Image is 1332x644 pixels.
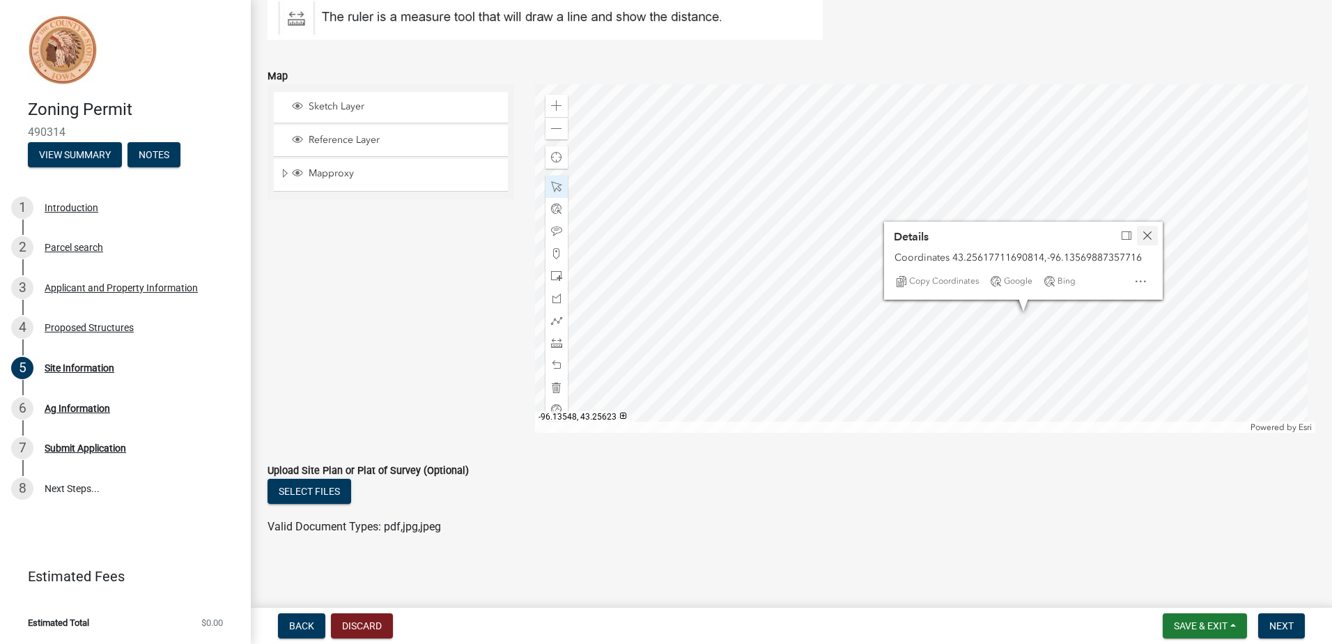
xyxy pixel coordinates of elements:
div: Reference Layer [290,134,503,148]
button: Notes [127,142,180,167]
div: Open [1128,272,1153,291]
span: Sketch Layer [305,100,503,113]
div: 4 [11,316,33,339]
div: 7 [11,437,33,459]
div: Find my location [545,146,568,169]
h4: Zoning Permit [28,100,240,120]
div: Submit Application [45,443,126,453]
li: Mapproxy [274,159,508,191]
span: Google [1004,276,1032,287]
button: Next [1258,613,1305,638]
h2: Details [889,226,934,247]
div: Applicant and Property Information [45,283,198,293]
div: Dock [1116,226,1137,245]
span: Copy Coordinates [909,276,979,287]
div: 6 [11,397,33,420]
span: Mapproxy [305,167,503,180]
li: Reference Layer [274,125,508,157]
a: Esri [1299,422,1312,432]
ul: Layer List [272,89,509,195]
div: 5 [11,357,33,379]
div: Site Information [45,363,114,373]
wm-modal-confirm: Notes [127,150,180,161]
div: Proposed Structures [45,323,134,332]
button: Save & Exit [1163,613,1247,638]
div: Zoom out [545,117,568,139]
div: Ag Information [45,404,110,413]
button: Details [884,222,1111,252]
button: View Summary [28,142,122,167]
div: Details [884,222,1163,300]
label: Upload Site Plan or Plat of Survey (Optional) [268,466,469,476]
div: Bing [1037,272,1081,291]
span: Expand [279,167,290,182]
div: 2 [11,236,33,259]
span: Reference Layer [305,134,503,146]
div: Parcel search [45,243,103,252]
div: 1 [11,197,33,219]
button: Back [278,613,325,638]
img: Sioux County, Iowa [28,15,98,85]
label: Map [268,72,288,82]
span: Estimated Total [28,618,89,627]
span: Bing [1058,276,1076,287]
div: Copy Coordinates [889,272,984,291]
span: 490314 [28,125,223,139]
div: Close [1137,226,1158,245]
span: Back [289,620,314,631]
a: Estimated Fees [11,562,229,590]
button: Select files [268,479,351,504]
div: Powered by [1247,422,1315,433]
span: $0.00 [201,618,223,627]
button: Discard [331,613,393,638]
li: Sketch Layer [274,92,508,123]
div: Mapproxy [290,167,503,181]
span: Save & Exit [1174,620,1228,631]
div: 3 [11,277,33,299]
span: Next [1269,620,1294,631]
div: 8 [11,477,33,500]
div: Coordinates 43.25617711690814,-96.13569887357716 [895,252,1152,263]
wm-modal-confirm: Summary [28,150,122,161]
span: Valid Document Types: pdf,jpg,jpeg [268,520,441,533]
div: Introduction [45,203,98,213]
div: Sketch Layer [290,100,503,114]
div: Google [984,272,1037,291]
div: Zoom in [545,95,568,117]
